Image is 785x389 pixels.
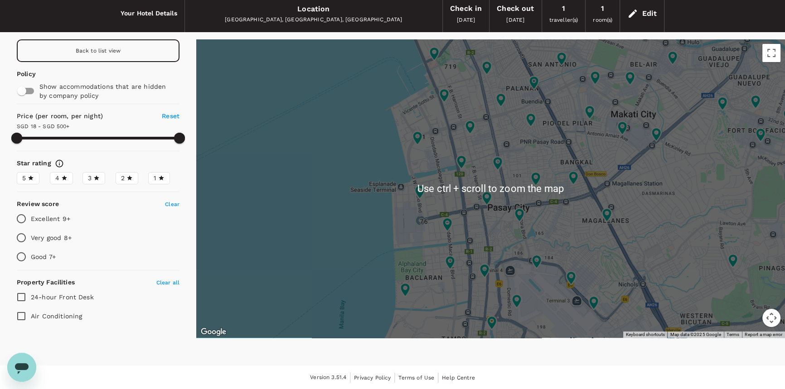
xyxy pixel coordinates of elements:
[727,332,740,337] a: Terms (opens in new tab)
[156,279,179,286] span: Clear all
[31,293,94,301] span: 24-hour Front Desk
[7,353,36,382] iframe: Button to launch messaging window
[442,373,475,383] a: Help Centre
[162,112,179,120] span: Reset
[31,312,82,320] span: Air Conditioning
[762,44,780,62] button: Toggle fullscreen view
[297,3,330,15] div: Location
[506,17,524,23] span: [DATE]
[601,2,604,15] div: 1
[22,173,26,183] span: 5
[165,201,179,207] span: Clear
[442,375,475,381] span: Help Centre
[670,332,721,337] span: Map data ©2025 Google
[31,214,70,223] p: Excellent 9+
[310,373,346,382] span: Version 3.51.4
[31,252,56,261] p: Good 7+
[398,375,434,381] span: Terms of Use
[121,173,125,183] span: 2
[88,173,92,183] span: 3
[457,17,475,23] span: [DATE]
[17,278,75,288] h6: Property Facilities
[762,309,780,327] button: Map camera controls
[55,173,59,183] span: 4
[31,233,72,242] p: Very good 8+
[354,373,391,383] a: Privacy Policy
[549,17,578,23] span: traveller(s)
[745,332,782,337] a: Report a map error
[593,17,612,23] span: room(s)
[39,82,168,100] p: Show accommodations that are hidden by company policy
[154,173,156,183] span: 1
[354,375,391,381] span: Privacy Policy
[642,7,657,20] div: Edit
[398,373,434,383] a: Terms of Use
[76,48,121,54] span: Back to list view
[562,2,565,15] div: 1
[17,39,179,62] a: Back to list view
[17,69,27,78] p: Policy
[497,2,534,15] div: Check out
[55,159,64,168] svg: Star ratings are awarded to properties to represent the quality of services, facilities, and amen...
[121,9,177,19] h6: Your Hotel Details
[625,331,664,338] button: Keyboard shortcuts
[17,158,51,168] h6: Star rating
[199,326,228,338] a: Open this area in Google Maps (opens a new window)
[17,199,59,209] h6: Review score
[17,123,70,130] span: SGD 18 - SGD 500+
[192,15,435,24] div: [GEOGRAPHIC_DATA], [GEOGRAPHIC_DATA], [GEOGRAPHIC_DATA]
[450,2,482,15] div: Check in
[17,111,139,121] h6: Price (per room, per night)
[199,326,228,338] img: Google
